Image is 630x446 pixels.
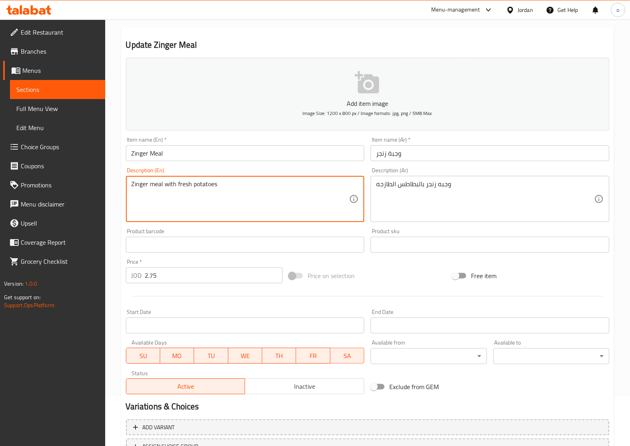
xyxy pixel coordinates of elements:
[371,237,609,253] input: Please enter product sku
[21,161,99,171] span: Coupons
[10,99,105,118] a: Full Menu View
[3,233,105,252] a: Coverage Report
[16,85,99,94] span: Sections
[126,401,609,413] h2: Variations & Choices
[3,137,105,156] a: Choice Groups
[296,348,330,364] button: FR
[3,252,105,271] a: Grocery Checklist
[431,5,480,15] div: Menu-management
[197,350,225,362] span: TU
[131,271,142,280] p: JOD
[334,350,361,362] span: SA
[376,180,594,218] textarea: وجبه زنجر بالبطاطس الطازجه
[3,23,105,42] a: Edit Restaurant
[21,27,99,37] span: Edit Restaurant
[126,145,365,161] input: Enter name En
[21,238,99,247] span: Coverage Report
[21,47,99,56] span: Branches
[616,6,619,14] span: o
[194,348,228,364] button: TU
[262,348,296,364] button: TH
[22,66,99,75] span: Menus
[131,180,349,218] textarea: Zinger meal with fresh potatoes
[3,195,105,214] a: Menu disclaimer
[4,279,24,289] span: Version:
[308,271,355,280] span: Price on selection
[10,80,105,99] a: Sections
[21,218,99,228] span: Upsell
[21,257,99,266] span: Grocery Checklist
[138,99,597,108] p: Add item image
[10,118,105,137] a: Edit Menu
[21,142,99,152] span: Choice Groups
[389,382,439,391] span: Exclude from GEM
[160,348,194,364] button: MO
[126,348,160,364] button: SU
[471,271,497,280] span: Free item
[3,175,105,195] a: Promotions
[3,156,105,175] a: Coupons
[143,423,175,432] span: Add variant
[25,279,37,289] span: 1.0.0
[493,348,609,364] div: ​
[371,145,609,161] input: Enter name Ar
[130,381,242,392] span: Active
[126,237,365,253] input: Please enter product barcode
[126,378,245,394] button: Active
[4,292,41,302] span: Get support on:
[16,123,99,132] span: Edit Menu
[126,419,609,436] button: Add variant
[121,12,614,20] h4: Meals section
[245,378,364,394] button: Inactive
[330,348,364,364] button: SA
[228,348,262,364] button: WE
[21,199,99,209] span: Menu disclaimer
[232,350,259,362] span: WE
[265,350,293,362] span: TH
[145,267,283,283] input: Please enter price
[21,180,99,190] span: Promotions
[299,350,327,362] span: FR
[126,58,609,130] button: Add item imageImage Size: 1200 x 800 px / Image formats: jpg, png / 5MB Max.
[3,42,105,61] a: Branches
[163,350,191,362] span: MO
[248,381,361,392] span: Inactive
[302,109,433,118] span: Image Size: 1200 x 800 px / Image formats: jpg, png / 5MB Max.
[16,104,99,113] span: Full Menu View
[4,300,55,310] a: Support.OpsPlatform
[130,350,157,362] span: SU
[126,39,609,51] h2: Update Zinger Meal
[3,61,105,80] a: Menus
[518,6,533,14] div: Jordan
[3,214,105,233] a: Upsell
[371,348,487,364] div: ​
